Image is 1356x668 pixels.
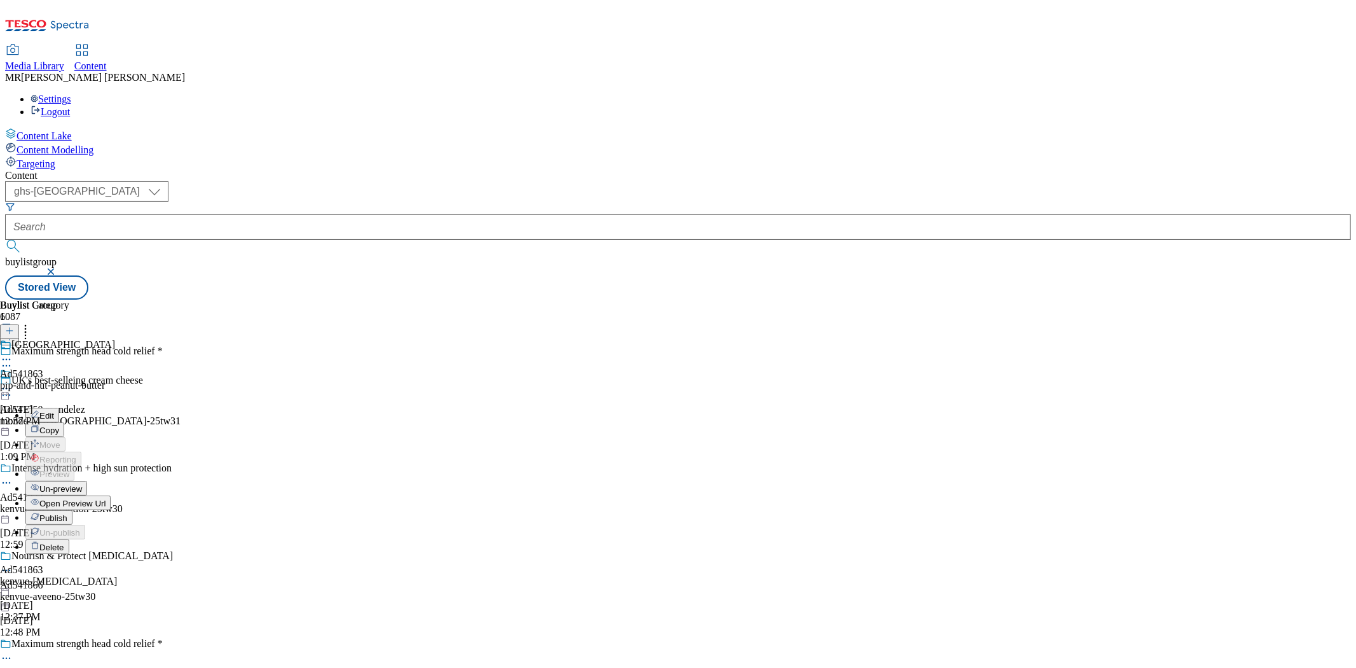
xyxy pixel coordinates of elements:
a: Logout [31,106,70,117]
button: Reporting [25,452,81,466]
div: [GEOGRAPHIC_DATA] [11,339,115,351]
div: Maximum strength head cold relief * [11,638,163,650]
span: MR [5,72,21,83]
span: Content [74,60,107,71]
button: Move [25,437,65,452]
a: Content Lake [5,128,1351,142]
button: Open Preview Url [25,496,111,510]
button: Un-publish [25,525,85,539]
a: Media Library [5,45,64,72]
svg: Search Filters [5,202,15,212]
span: Content Lake [17,130,72,141]
span: Copy [39,426,59,435]
span: Targeting [17,158,55,169]
div: UK's best-selleing cream cheese [11,375,143,386]
span: buylistgroup [5,256,57,267]
div: Maximum strength head cold relief * [11,345,163,357]
span: Un-publish [39,528,80,538]
button: Delete [25,539,69,554]
button: Preview [25,466,74,481]
span: Preview [39,470,69,479]
span: Content Modelling [17,144,93,155]
button: Publish [25,510,72,525]
a: Content Modelling [5,142,1351,156]
button: Stored View [5,275,88,300]
span: [PERSON_NAME] [PERSON_NAME] [21,72,185,83]
a: Settings [31,94,71,104]
button: Un-preview [25,481,87,496]
span: Open Preview Url [39,499,106,508]
span: Reporting [39,455,76,464]
span: Delete [39,543,64,552]
span: Media Library [5,60,64,71]
div: Content [5,170,1351,181]
span: Publish [39,513,67,523]
span: Move [39,440,60,450]
a: Targeting [5,156,1351,170]
input: Search [5,214,1351,240]
button: Copy [25,422,64,437]
span: Un-preview [39,484,82,494]
a: Content [74,45,107,72]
